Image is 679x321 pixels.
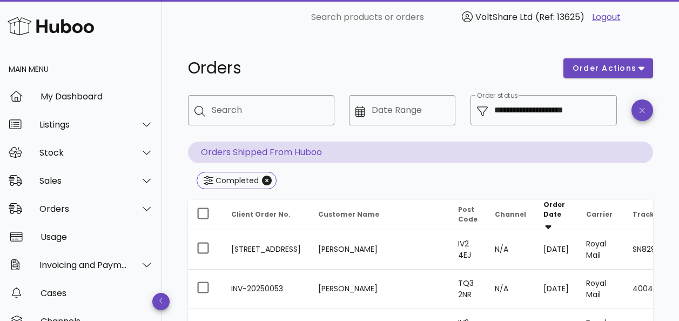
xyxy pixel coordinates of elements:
td: N/A [486,230,535,270]
span: VoltShare Ltd [475,11,533,23]
span: Post Code [458,205,478,224]
div: Completed [213,175,259,186]
label: Order status [477,92,517,100]
div: Cases [41,288,153,298]
span: Order Date [543,200,565,219]
div: My Dashboard [41,91,153,102]
span: Customer Name [318,210,379,219]
img: Huboo Logo [8,15,94,38]
td: [DATE] [535,270,577,309]
td: [DATE] [535,230,577,270]
td: Royal Mail [577,230,624,270]
th: Post Code [449,200,486,230]
td: [PERSON_NAME] [310,230,449,270]
td: [STREET_ADDRESS] [223,230,310,270]
td: TQ3 2NR [449,270,486,309]
div: Usage [41,232,153,242]
div: Orders [39,204,127,214]
button: order actions [563,58,653,78]
span: Channel [495,210,526,219]
div: Sales [39,176,127,186]
th: Channel [486,200,535,230]
div: Invoicing and Payments [39,260,127,270]
span: (Ref: 13625) [535,11,584,23]
td: IV2 4EJ [449,230,486,270]
th: Customer Name [310,200,449,230]
th: Order Date: Sorted descending. Activate to remove sorting. [535,200,577,230]
th: Carrier [577,200,624,230]
td: N/A [486,270,535,309]
button: Close [262,176,272,185]
div: Stock [39,148,127,158]
span: Carrier [586,210,613,219]
p: Orders Shipped From Huboo [188,142,653,163]
a: Logout [592,11,621,24]
span: order actions [572,63,637,74]
div: Listings [39,119,127,130]
td: [PERSON_NAME] [310,270,449,309]
th: Client Order No. [223,200,310,230]
td: Royal Mail [577,270,624,309]
span: Client Order No. [231,210,291,219]
td: INV-20250053 [223,270,310,309]
h1: Orders [188,58,550,78]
